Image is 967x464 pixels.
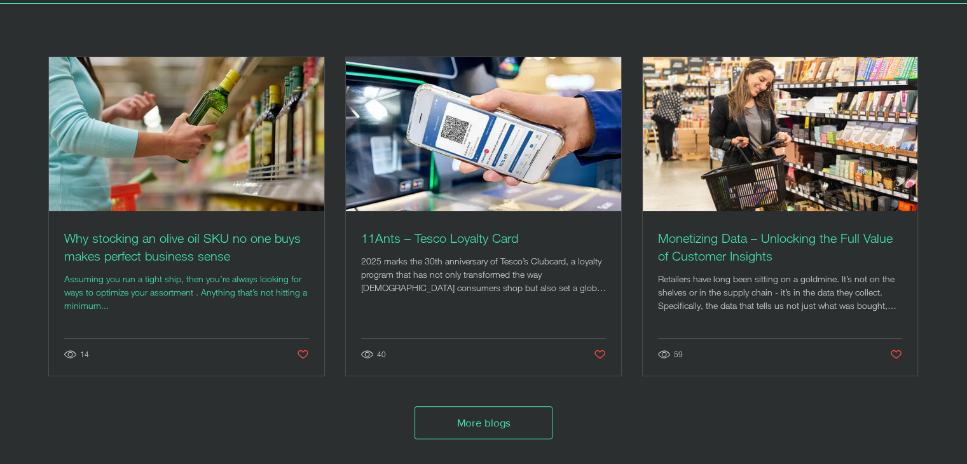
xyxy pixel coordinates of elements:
[642,57,918,212] img: 11ants monetizing data
[64,229,309,265] a: Why stocking an olive oil SKU no one buys makes perfect business sense
[377,349,386,359] span: 40
[361,348,373,360] svg: 40 views
[361,254,606,294] div: 2025 marks the 30th anniversary of Tesco’s Clubcard, a loyalty program that has not only transfor...
[48,57,325,212] img: Why stocking an olive oil SKU no one buys makes perfect business sense
[674,349,683,359] span: 59
[415,406,553,439] a: More blogs
[361,229,606,247] a: 11Ants – Tesco Loyalty Card
[64,272,309,312] div: Assuming you run a tight ship, then you’re always looking for ways to optimize your assortment . ...
[658,229,902,265] a: Monetizing Data – Unlocking the Full Value of Customer Insights
[658,272,902,312] div: Retailers have long been sitting on a goldmine. It’s not on the shelves or in the supply chain - ...
[890,348,902,360] button: Like post
[64,348,76,360] svg: 14 views
[297,348,309,360] button: Like post
[345,57,622,212] img: 11ants tesco loyalty card
[594,348,606,360] button: Like post
[658,348,670,360] svg: 59 views
[80,349,89,359] span: 14
[456,415,510,430] span: More blogs
[48,57,919,376] div: Post list. Select a post to read.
